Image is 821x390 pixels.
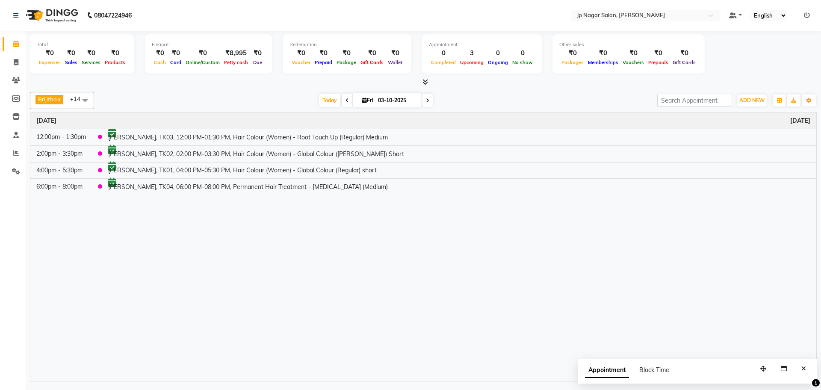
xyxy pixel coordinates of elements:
td: [PERSON_NAME], TK04, 06:00 PM-08:00 PM, Permanent Hair Treatment - [MEDICAL_DATA] (Medium) [102,179,816,195]
span: Today [319,94,340,107]
span: ADD NEW [739,97,765,103]
div: ₹0 [559,48,586,58]
span: +14 [70,95,87,102]
td: [PERSON_NAME], TK02, 02:00 PM-03:30 PM, Hair Colour (Women) - Global Colour ([PERSON_NAME]) Short [102,145,816,162]
span: Brijitha [38,96,57,103]
b: 08047224946 [94,3,132,27]
span: Expenses [37,59,63,65]
div: Total [37,41,127,48]
div: ₹0 [183,48,222,58]
div: 3 [458,48,486,58]
div: ₹0 [168,48,183,58]
div: ₹0 [670,48,698,58]
span: Completed [429,59,458,65]
span: Petty cash [222,59,250,65]
div: ₹0 [313,48,334,58]
a: x [57,96,61,103]
span: Memberships [586,59,620,65]
span: Upcoming [458,59,486,65]
div: 0 [510,48,535,58]
div: ₹0 [334,48,358,58]
div: ₹0 [586,48,620,58]
button: Close [797,362,810,375]
input: 2025-10-03 [375,94,418,107]
span: Prepaid [313,59,334,65]
span: Sales [63,59,80,65]
span: Ongoing [486,59,510,65]
button: ADD NEW [737,95,767,106]
td: [PERSON_NAME], TK03, 12:00 PM-01:30 PM, Hair Colour (Women) - Root Touch Up (Regular) Medium [102,129,816,145]
span: Prepaids [646,59,670,65]
span: Fri [360,97,375,103]
div: ₹0 [37,48,63,58]
span: Card [168,59,183,65]
span: Packages [559,59,586,65]
td: 12:00pm - 1:30pm [30,129,92,145]
div: ₹0 [152,48,168,58]
span: Voucher [289,59,313,65]
input: Search Appointment [657,94,732,107]
div: ₹0 [620,48,646,58]
div: ₹0 [386,48,405,58]
span: Gift Cards [670,59,698,65]
div: ₹0 [103,48,127,58]
span: Cash [152,59,168,65]
td: 4:00pm - 5:30pm [30,162,92,179]
div: ₹0 [250,48,265,58]
div: ₹0 [289,48,313,58]
a: October 3, 2025 [36,116,56,125]
span: Block Time [639,366,669,374]
a: October 3, 2025 [790,116,810,125]
td: 6:00pm - 8:00pm [30,179,92,195]
div: 0 [486,48,510,58]
th: October 3, 2025 [30,113,816,129]
div: ₹0 [63,48,80,58]
td: [PERSON_NAME], TK01, 04:00 PM-05:30 PM, Hair Colour (Women) - Global Colour (Regular) short [102,162,816,179]
div: Finance [152,41,265,48]
span: Package [334,59,358,65]
span: No show [510,59,535,65]
div: Appointment [429,41,535,48]
div: Redemption [289,41,405,48]
img: logo [22,3,80,27]
td: 2:00pm - 3:30pm [30,145,92,162]
span: Due [251,59,264,65]
div: ₹0 [358,48,386,58]
span: Vouchers [620,59,646,65]
span: Appointment [585,363,629,378]
span: Services [80,59,103,65]
div: ₹0 [80,48,103,58]
span: Wallet [386,59,405,65]
span: Gift Cards [358,59,386,65]
div: ₹8,995 [222,48,250,58]
div: ₹0 [646,48,670,58]
div: 0 [429,48,458,58]
span: Products [103,59,127,65]
div: Other sales [559,41,698,48]
span: Online/Custom [183,59,222,65]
